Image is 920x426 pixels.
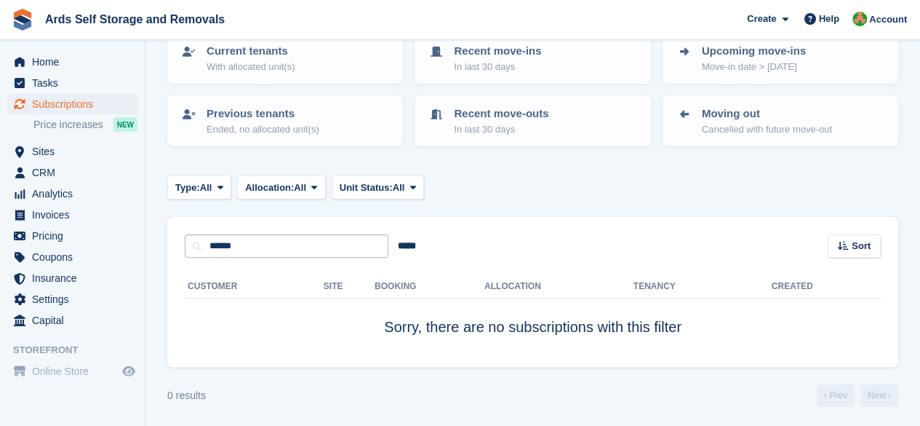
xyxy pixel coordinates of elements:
[747,12,776,26] span: Create
[207,43,295,60] p: Current tenants
[32,268,119,288] span: Insurance
[245,181,294,195] span: Allocation:
[167,175,231,200] button: Type: All
[169,97,401,145] a: Previous tenants Ended, no allocated unit(s)
[454,122,548,137] p: In last 30 days
[454,43,541,60] p: Recent move-ins
[772,275,881,299] th: Created
[32,226,119,246] span: Pricing
[175,181,200,195] span: Type:
[207,122,319,137] p: Ended, no allocated unit(s)
[393,181,405,195] span: All
[416,34,649,82] a: Recent move-ins In last 30 days
[7,52,137,72] a: menu
[32,205,119,225] span: Invoices
[32,141,119,162] span: Sites
[817,384,855,406] a: Previous
[33,118,103,132] span: Price increases
[7,310,137,331] a: menu
[860,384,898,406] a: Next
[664,97,897,145] a: Moving out Cancelled with future move-out
[7,205,137,225] a: menu
[200,181,212,195] span: All
[852,12,867,26] img: Ethan McFerran
[332,175,424,200] button: Unit Status: All
[702,106,832,122] p: Moving out
[454,60,541,74] p: In last 30 days
[294,181,306,195] span: All
[375,275,484,299] th: Booking
[702,60,806,74] p: Move-in date > [DATE]
[7,361,137,382] a: menu
[207,60,295,74] p: With allocated unit(s)
[39,7,231,31] a: Ards Self Storage and Removals
[702,122,832,137] p: Cancelled with future move-out
[32,247,119,267] span: Coupons
[7,141,137,162] a: menu
[7,226,137,246] a: menu
[120,363,137,380] a: Preview store
[454,106,548,122] p: Recent move-outs
[340,181,393,195] span: Unit Status:
[167,388,206,403] div: 0 results
[32,289,119,309] span: Settings
[384,319,681,335] span: Sorry, there are no subscriptions with this filter
[7,289,137,309] a: menu
[33,117,137,133] a: Price increases NEW
[32,73,119,93] span: Tasks
[185,275,324,299] th: Customer
[32,162,119,183] span: CRM
[324,275,375,299] th: Site
[169,34,401,82] a: Current tenants With allocated unit(s)
[7,268,137,288] a: menu
[7,94,137,114] a: menu
[633,275,684,299] th: Tenancy
[13,343,145,358] span: Storefront
[32,94,119,114] span: Subscriptions
[702,43,806,60] p: Upcoming move-ins
[7,184,137,204] a: menu
[113,117,137,132] div: NEW
[664,34,897,82] a: Upcoming move-ins Move-in date > [DATE]
[484,275,633,299] th: Allocation
[32,52,119,72] span: Home
[207,106,319,122] p: Previous tenants
[7,247,137,267] a: menu
[32,184,119,204] span: Analytics
[7,73,137,93] a: menu
[32,361,119,382] span: Online Store
[869,12,907,27] span: Account
[852,239,871,253] span: Sort
[819,12,839,26] span: Help
[7,162,137,183] a: menu
[237,175,326,200] button: Allocation: All
[814,384,901,406] nav: Page
[32,310,119,331] span: Capital
[12,9,33,31] img: stora-icon-8386f47178a22dfd0bd8f6a31ec36ba5ce8667c1dd55bd0f319d3a0aa187defe.svg
[416,97,649,145] a: Recent move-outs In last 30 days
